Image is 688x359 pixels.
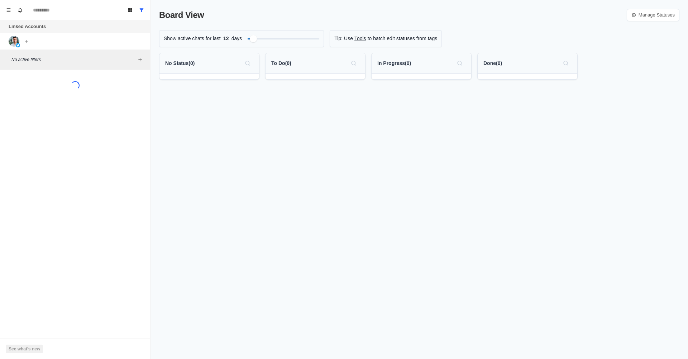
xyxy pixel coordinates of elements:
[377,60,411,67] p: In Progress ( 0 )
[9,23,46,30] p: Linked Accounts
[334,35,353,42] p: Tip: Use
[164,35,221,42] p: Show active chats for last
[242,57,253,69] button: Search
[271,60,291,67] p: To Do ( 0 )
[348,57,359,69] button: Search
[136,55,144,64] button: Add filters
[560,57,572,69] button: Search
[627,9,679,21] a: Manage Statuses
[159,9,204,22] p: Board View
[368,35,438,42] p: to batch edit statuses from tags
[22,37,31,46] button: Add account
[231,35,242,42] p: days
[136,4,147,16] button: Show all conversations
[11,56,136,63] p: No active filters
[454,57,465,69] button: Search
[3,4,14,16] button: Menu
[221,35,231,42] span: 12
[16,43,20,47] img: picture
[6,345,43,353] button: See what's new
[483,60,502,67] p: Done ( 0 )
[354,35,366,42] a: Tools
[250,35,257,42] div: Filter by activity days
[14,4,26,16] button: Notifications
[9,36,19,47] img: picture
[124,4,136,16] button: Board View
[165,60,195,67] p: No Status ( 0 )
